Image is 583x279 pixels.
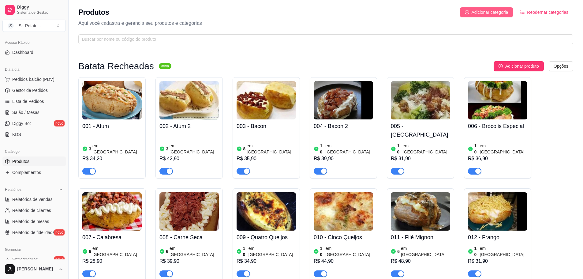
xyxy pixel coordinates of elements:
article: em [GEOGRAPHIC_DATA] [247,143,296,155]
a: Entregadoresnovo [2,254,66,264]
div: R$ 42,90 [159,155,219,162]
h4: 007 - Calabresa [82,233,142,242]
img: product-image [159,192,219,231]
img: product-image [82,81,142,119]
span: [PERSON_NAME] [17,266,56,272]
sup: ativa [159,63,171,69]
div: R$ 39,90 [314,155,373,162]
h4: 009 - Quatro Queijos [237,233,296,242]
a: Salão / Mesas [2,107,66,117]
a: Relatório de fidelidadenovo [2,228,66,237]
span: Adicionar categoria [472,9,508,16]
article: 10 [320,143,324,155]
span: Relatório de mesas [12,218,49,224]
button: Adicionar produto [494,61,544,71]
h4: 002 - Atum 2 [159,122,219,130]
h3: Batata Recheadas [78,62,154,70]
span: Diggy [17,5,63,10]
button: Pedidos balcão (PDV) [2,74,66,84]
article: 10 [243,245,247,258]
h4: 001 - Atum [82,122,142,130]
a: Dashboard [2,47,66,57]
article: 10 [474,245,479,258]
article: em [GEOGRAPHIC_DATA] [403,143,450,155]
img: product-image [237,192,296,231]
span: Relatório de clientes [12,207,51,213]
span: ordered-list [520,10,525,14]
article: 10 [397,143,402,155]
article: em [GEOGRAPHIC_DATA] [92,143,142,155]
article: em [GEOGRAPHIC_DATA] [326,245,373,258]
span: S [8,23,14,29]
span: Relatório de fidelidade [12,229,55,236]
div: R$ 31,90 [468,258,527,265]
article: 8 [243,146,245,152]
span: Opções [554,63,568,70]
img: product-image [391,192,450,231]
span: Reodernar categorias [527,9,568,16]
article: 6 [89,248,91,254]
div: R$ 31,90 [391,155,450,162]
span: KDS [12,131,21,138]
div: Acesso Rápido [2,38,66,47]
article: 10 [320,245,324,258]
input: Buscar por nome ou código do produto [82,36,565,43]
a: DiggySistema de Gestão [2,2,66,17]
span: Diggy Bot [12,120,31,126]
div: R$ 34,90 [237,258,296,265]
article: em [GEOGRAPHIC_DATA] [92,245,142,258]
img: product-image [314,192,373,231]
span: Relatórios [5,187,21,192]
article: em [GEOGRAPHIC_DATA] [249,245,296,258]
span: Entregadores [12,256,38,262]
div: R$ 34,20 [82,155,142,162]
span: Complementos [12,169,41,175]
h4: 010 - Cinco Queijos [314,233,373,242]
a: Lista de Pedidos [2,96,66,106]
img: product-image [237,81,296,119]
button: Reodernar categorias [515,7,573,17]
article: 6 [166,248,168,254]
h4: 004 - Bacon 2 [314,122,373,130]
span: Pedidos balcão (PDV) [12,76,54,82]
article: em [GEOGRAPHIC_DATA] [401,245,450,258]
button: Opções [549,61,573,71]
span: Dashboard [12,49,33,55]
a: Relatório de clientes [2,205,66,215]
article: 10 [474,143,479,155]
button: Select a team [2,20,66,32]
h4: 008 - Carne Seca [159,233,219,242]
span: Sistema de Gestão [17,10,63,15]
article: em [GEOGRAPHIC_DATA] [480,143,527,155]
span: Lista de Pedidos [12,98,44,104]
a: Relatório de mesas [2,217,66,226]
h4: 006 - Brócolis Especial [468,122,527,130]
article: 3 [89,146,91,152]
p: Aqui você cadastra e gerencia seu produtos e categorias [78,20,573,27]
div: R$ 35,90 [237,155,296,162]
div: Sr. Potato ... [19,23,41,29]
a: KDS [2,130,66,139]
button: [PERSON_NAME] [2,262,66,277]
div: R$ 48,90 [391,258,450,265]
a: Relatórios de vendas [2,194,66,204]
div: R$ 44,90 [314,258,373,265]
span: Relatórios de vendas [12,196,53,202]
img: product-image [314,81,373,119]
a: Gestor de Pedidos [2,85,66,95]
article: em [GEOGRAPHIC_DATA] [480,245,527,258]
article: em [GEOGRAPHIC_DATA] [170,143,219,155]
h4: 011 - Filé Mignon [391,233,450,242]
span: Adicionar produto [505,63,539,70]
article: em [GEOGRAPHIC_DATA] [326,143,373,155]
div: Gerenciar [2,245,66,254]
article: 6 [397,248,400,254]
h4: 003 - Bacon [237,122,296,130]
img: product-image [391,81,450,119]
article: 3 [166,146,168,152]
div: R$ 28,90 [82,258,142,265]
div: Catálogo [2,147,66,156]
a: Produtos [2,156,66,166]
div: Dia a dia [2,65,66,74]
span: Gestor de Pedidos [12,87,48,93]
